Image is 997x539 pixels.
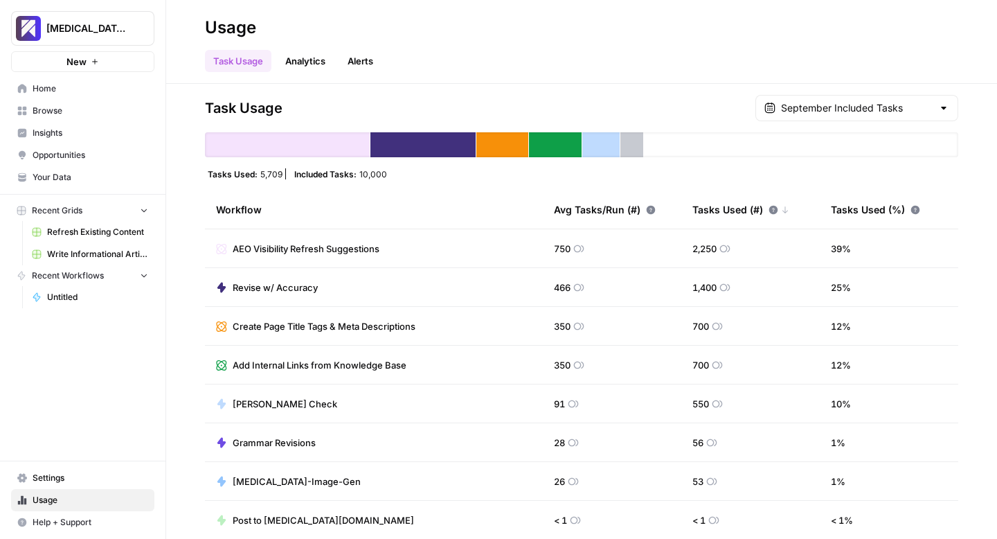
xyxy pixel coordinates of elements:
span: Add Internal Links from Knowledge Base [233,358,406,372]
span: [MEDICAL_DATA] - Test [46,21,130,35]
div: Workflow [216,191,532,229]
a: Untitled [26,286,154,308]
a: Refresh Existing Content [26,221,154,243]
span: [PERSON_NAME] Check [233,397,337,411]
a: [MEDICAL_DATA]-Image-Gen [216,475,361,488]
span: Grammar Revisions [233,436,316,450]
span: Usage [33,494,148,506]
span: 750 [554,242,571,256]
span: < 1 [692,513,706,527]
span: Post to [MEDICAL_DATA][DOMAIN_NAME] [233,513,414,527]
a: [PERSON_NAME] Check [216,397,337,411]
a: Task Usage [205,50,271,72]
span: Opportunities [33,149,148,161]
span: Included Tasks: [294,168,357,179]
a: Post to [MEDICAL_DATA][DOMAIN_NAME] [216,513,414,527]
a: Usage [11,489,154,511]
span: 466 [554,281,571,294]
span: [MEDICAL_DATA]-Image-Gen [233,475,361,488]
span: 56 [692,436,703,450]
span: 12 % [831,319,851,333]
a: Settings [11,467,154,489]
span: 5,709 [260,168,282,179]
span: Tasks Used: [208,168,258,179]
span: 26 [554,475,565,488]
span: Write Informational Article [47,248,148,260]
span: 53 [692,475,703,488]
span: Revise w/ Accuracy [233,281,318,294]
span: 700 [692,358,709,372]
a: Your Data [11,166,154,188]
div: Tasks Used (%) [831,191,920,229]
button: Recent Workflows [11,265,154,286]
span: Refresh Existing Content [47,226,148,238]
button: Recent Grids [11,200,154,221]
span: Browse [33,105,148,117]
span: 91 [554,397,565,411]
span: 1,400 [692,281,717,294]
span: 350 [554,358,571,372]
span: 1 % [831,436,845,450]
span: 39 % [831,242,851,256]
span: 1 % [831,475,845,488]
span: Insights [33,127,148,139]
a: Analytics [277,50,334,72]
a: Grammar Revisions [216,436,316,450]
span: 550 [692,397,709,411]
button: New [11,51,154,72]
a: Revise w/ Accuracy [216,281,318,294]
span: 10 % [831,397,851,411]
span: Recent Grids [32,204,82,217]
input: September Included Tasks [781,101,933,115]
div: Usage [205,17,256,39]
span: 700 [692,319,709,333]
span: New [66,55,87,69]
span: < 1 [554,513,567,527]
div: Avg Tasks/Run (#) [554,191,656,229]
span: 12 % [831,358,851,372]
span: < 1 % [831,513,853,527]
span: Settings [33,472,148,484]
span: Task Usage [205,98,282,118]
button: Alerts [339,50,381,72]
a: Browse [11,100,154,122]
a: Insights [11,122,154,144]
span: Recent Workflows [32,269,104,282]
span: Create Page Title Tags & Meta Descriptions [233,319,415,333]
button: Workspace: Overjet - Test [11,11,154,46]
a: Opportunities [11,144,154,166]
span: 350 [554,319,571,333]
span: 28 [554,436,565,450]
span: Help + Support [33,516,148,529]
div: Tasks Used (#) [692,191,789,229]
a: Home [11,78,154,100]
span: Home [33,82,148,95]
a: Write Informational Article [26,243,154,265]
span: 2,250 [692,242,717,256]
span: 10,000 [359,168,387,179]
span: Untitled [47,291,148,303]
img: Overjet - Test Logo [16,16,41,41]
span: AEO Visibility Refresh Suggestions [233,242,379,256]
span: Your Data [33,171,148,184]
button: Help + Support [11,511,154,533]
span: 25 % [831,281,851,294]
